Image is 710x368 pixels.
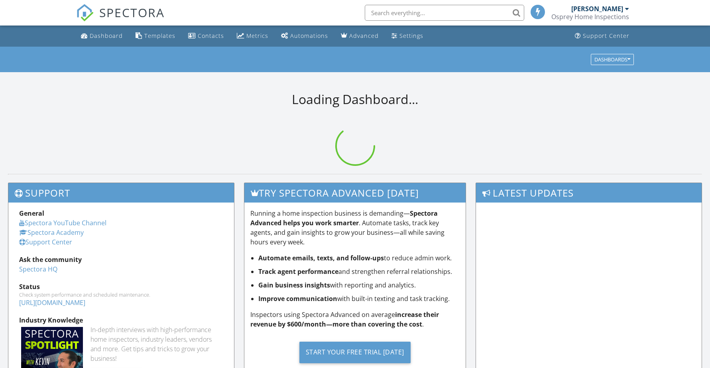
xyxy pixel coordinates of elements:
[244,183,465,203] h3: Try spectora advanced [DATE]
[19,265,57,274] a: Spectora HQ
[78,29,126,43] a: Dashboard
[19,209,44,218] strong: General
[76,11,165,28] a: SPECTORA
[19,228,84,237] a: Spectora Academy
[250,310,459,329] p: Inspectors using Spectora Advanced on average .
[185,29,227,43] a: Contacts
[76,4,94,22] img: The Best Home Inspection Software - Spectora
[299,342,411,363] div: Start Your Free Trial [DATE]
[132,29,179,43] a: Templates
[290,32,328,39] div: Automations
[19,298,85,307] a: [URL][DOMAIN_NAME]
[258,280,459,290] li: with reporting and analytics.
[19,282,223,291] div: Status
[399,32,423,39] div: Settings
[365,5,524,21] input: Search everything...
[250,209,459,247] p: Running a home inspection business is demanding— . Automate tasks, track key agents, and gain ins...
[234,29,271,43] a: Metrics
[19,238,72,246] a: Support Center
[258,281,330,289] strong: Gain business insights
[99,4,165,21] span: SPECTORA
[8,183,234,203] h3: Support
[551,13,629,21] div: Osprey Home Inspections
[349,32,379,39] div: Advanced
[571,5,623,13] div: [PERSON_NAME]
[388,29,427,43] a: Settings
[258,294,459,303] li: with built-in texting and task tracking.
[250,209,438,227] strong: Spectora Advanced helps you work smarter
[246,32,268,39] div: Metrics
[594,57,630,62] div: Dashboards
[90,32,123,39] div: Dashboard
[198,32,224,39] div: Contacts
[258,254,384,262] strong: Automate emails, texts, and follow-ups
[258,253,459,263] li: to reduce admin work.
[250,310,439,329] strong: increase their revenue by $600/month—more than covering the cost
[278,29,331,43] a: Automations (Basic)
[583,32,629,39] div: Support Center
[338,29,382,43] a: Advanced
[144,32,175,39] div: Templates
[19,218,106,227] a: Spectora YouTube Channel
[258,267,459,276] li: and strengthen referral relationships.
[19,291,223,298] div: Check system performance and scheduled maintenance.
[90,325,224,363] div: In-depth interviews with high-performance home inspectors, industry leaders, vendors and more. Ge...
[476,183,702,203] h3: Latest Updates
[19,315,223,325] div: Industry Knowledge
[591,54,634,65] button: Dashboards
[258,267,338,276] strong: Track agent performance
[258,294,337,303] strong: Improve communication
[572,29,633,43] a: Support Center
[19,255,223,264] div: Ask the community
